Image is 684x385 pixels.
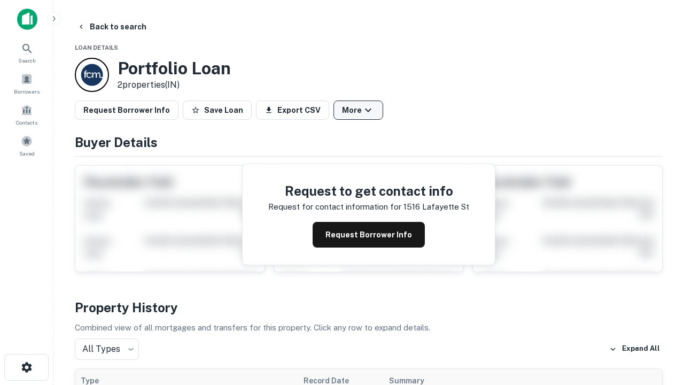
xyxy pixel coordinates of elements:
img: capitalize-icon.png [17,9,37,30]
h4: Request to get contact info [268,181,469,201]
a: Borrowers [3,69,50,98]
button: More [333,101,383,120]
a: Contacts [3,100,50,129]
p: 1516 lafayette st [403,201,469,213]
span: Saved [19,149,35,158]
div: All Types [75,338,139,360]
p: Combined view of all mortgages and transfers for this property. Click any row to expand details. [75,321,663,334]
a: Search [3,38,50,67]
p: Request for contact information for [268,201,401,213]
button: Expand All [607,341,663,357]
button: Save Loan [183,101,252,120]
span: Borrowers [14,87,40,96]
h4: Buyer Details [75,133,663,152]
iframe: Chat Widget [631,265,684,317]
button: Export CSV [256,101,329,120]
h3: Portfolio Loan [118,58,231,79]
button: Request Borrower Info [313,222,425,248]
span: Contacts [16,118,37,127]
a: Saved [3,131,50,160]
span: Loan Details [75,44,118,51]
button: Request Borrower Info [75,101,178,120]
p: 2 properties (IN) [118,79,231,91]
h4: Property History [75,298,663,317]
button: Back to search [73,17,151,36]
span: Search [18,56,36,65]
